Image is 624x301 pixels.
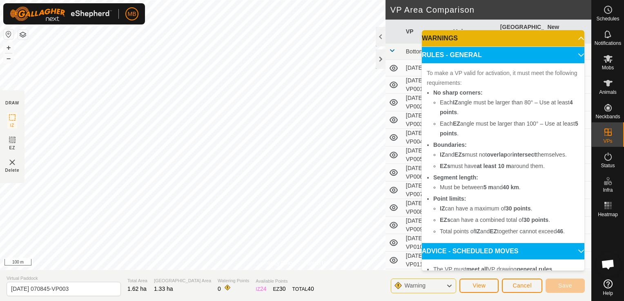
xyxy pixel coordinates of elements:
span: Warning [404,282,426,289]
li: Each angle must be larger than 100° – Use at least . [440,119,579,138]
td: [DATE] 070634-VP005 [403,146,450,164]
span: Save [558,282,572,289]
span: Notifications [595,41,621,46]
li: can have a maximum of . [440,204,579,213]
span: Heatmap [598,212,618,217]
td: [DATE] 070634-VP002 [403,94,450,111]
span: 1.33 ha [154,286,173,292]
td: [DATE] 070634-VP004 [403,129,450,146]
div: Open chat [596,252,620,277]
a: Privacy Policy [263,259,294,267]
span: 24 [260,286,267,292]
div: IZ [256,285,266,293]
span: To make a VP valid for activation, it must meet the following requirements: [427,70,577,86]
p-accordion-header: RULES - GENERAL [422,47,584,63]
b: IZ [453,99,458,106]
span: Neckbands [595,114,620,119]
b: EZs [440,217,450,223]
button: Cancel [502,279,542,293]
b: EZ [453,120,460,127]
img: VP [7,157,17,167]
b: 30 points [506,205,530,212]
th: [GEOGRAPHIC_DATA] Area [497,20,544,44]
b: EZ [490,228,497,235]
b: EZs [455,151,465,158]
b: general rules [517,266,552,272]
b: IZ [440,205,445,212]
div: DRAW [5,100,19,106]
b: 30 points [524,217,548,223]
span: Status [601,163,615,168]
b: 40 km [503,184,519,190]
span: Schedules [596,16,619,21]
td: [DATE] 070634-VP012 [403,269,450,287]
b: Point limits: [433,195,466,202]
th: New Allocation [544,20,591,44]
b: meet all [466,266,488,272]
li: Each angle must be larger than 80° – Use at least . [440,97,579,117]
span: 30 [279,286,286,292]
span: WARNINGS [422,35,458,42]
div: TOTAL [292,285,314,293]
td: [DATE] 070634-VP009 [403,217,450,234]
span: Infra [603,188,613,193]
td: [DATE] 070634-VP010 [403,234,450,252]
span: VPs [603,139,612,144]
th: Mob [450,20,497,44]
b: intersect [512,151,536,158]
span: Help [603,291,613,296]
span: RULES - GENERAL [422,52,482,58]
li: The VP must VP drawing . [433,264,579,274]
span: Mobs [602,65,614,70]
th: VP [403,20,450,44]
span: 0 [218,286,221,292]
div: EZ [273,285,286,293]
b: Boundaries: [433,142,467,148]
p-accordion-header: WARNINGS [422,30,584,46]
span: Animals [599,90,617,95]
b: 46 [557,228,563,235]
span: MB [128,10,136,18]
b: No sharp corners: [433,89,483,96]
td: [DATE] 070634-VP001 [403,76,450,94]
td: [DATE] 070634-VP007 [403,181,450,199]
span: Total Area [127,277,147,284]
b: IZ [440,151,445,158]
button: – [4,53,13,63]
span: Virtual Paddock [7,275,121,282]
span: EZ [9,145,16,151]
p-accordion-header: ADVICE - SCHEDULED MOVES [422,243,584,259]
b: 5 m [484,184,493,190]
span: Delete [5,167,20,173]
button: Reset Map [4,29,13,39]
span: Available Points [256,278,314,285]
span: View [472,282,486,289]
span: ADVICE - SCHEDULED MOVES [422,248,518,255]
span: 40 [308,286,314,292]
td: [DATE] 070634-VP003 [403,111,450,129]
img: Gallagher Logo [10,7,112,21]
span: [GEOGRAPHIC_DATA] Area [154,277,211,284]
li: must have around them. [440,161,579,171]
b: IZ [475,228,480,235]
li: Must be between and . [440,182,579,192]
b: 4 points [440,99,573,115]
span: IZ [10,122,15,128]
button: + [4,43,13,53]
span: 1.62 ha [127,286,147,292]
b: overlap [487,151,507,158]
p-accordion-content: RULES - GENERAL [422,63,584,243]
td: [DATE] 070634-VP011 [403,252,450,269]
b: at least 10 m [477,163,511,169]
b: EZs [440,163,450,169]
li: and must not or themselves. [440,150,579,159]
b: Segment length: [433,174,478,181]
td: [DATE] 070634 [403,60,450,76]
span: Watering Points [218,277,249,284]
b: 5 points [440,120,578,137]
li: can have a combined total of . [440,215,579,225]
button: View [459,279,499,293]
td: [DATE] 070634-VP008 [403,199,450,217]
button: Save [546,279,585,293]
a: Help [592,276,624,299]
